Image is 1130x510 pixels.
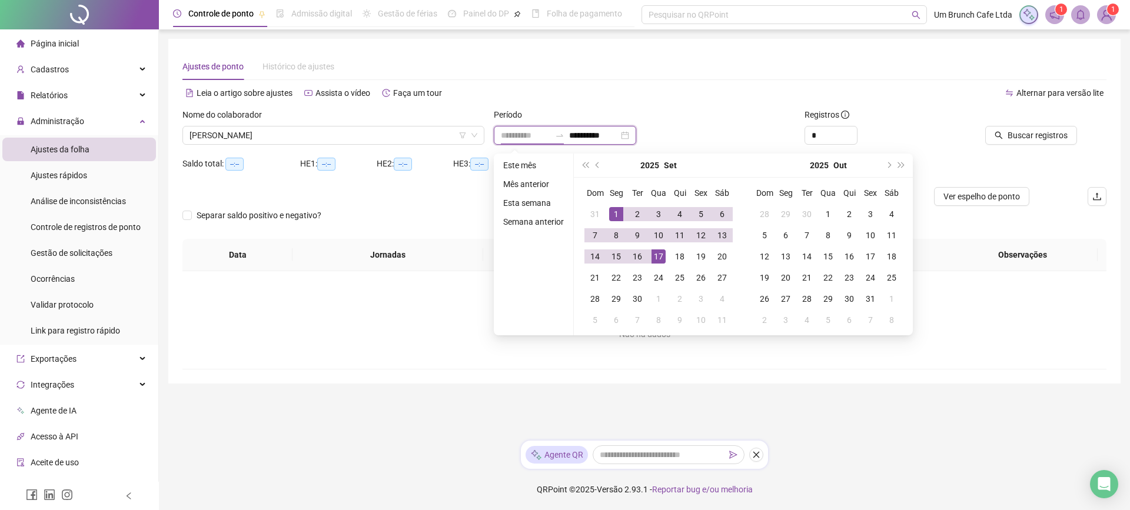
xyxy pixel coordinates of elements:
div: HE 1: [300,157,377,171]
img: sparkle-icon.fc2bf0ac1784a2077858766a79e2daf3.svg [1022,8,1035,21]
td: 2025-09-30 [796,204,817,225]
span: Histórico de ajustes [262,62,334,71]
th: Dom [754,182,775,204]
td: 2025-09-13 [712,225,733,246]
span: user-add [16,65,25,74]
span: Um Brunch Cafe Ltda [934,8,1012,21]
div: 23 [630,271,644,285]
span: search [995,131,1003,139]
td: 2025-09-16 [627,246,648,267]
td: 2025-10-11 [712,309,733,331]
div: 10 [694,313,708,327]
td: 2025-10-26 [754,288,775,309]
span: Alternar para versão lite [1016,88,1104,98]
td: 2025-10-03 [690,288,712,309]
label: Período [494,108,530,121]
td: 2025-09-22 [606,267,627,288]
span: Buscar registros [1008,129,1068,142]
div: 31 [863,292,878,306]
th: Jornadas [293,239,483,271]
td: 2025-10-17 [860,246,881,267]
td: 2025-10-23 [839,267,860,288]
div: 8 [885,313,899,327]
div: 1 [821,207,835,221]
span: Análise de inconsistências [31,196,126,206]
div: 2 [630,207,644,221]
div: 12 [694,228,708,242]
span: 1 [1111,5,1115,14]
div: 31 [588,207,602,221]
th: Sex [860,182,881,204]
span: lock [16,117,25,125]
span: pushpin [258,11,265,18]
td: 2025-10-13 [775,246,796,267]
th: Ter [796,182,817,204]
td: 2025-10-03 [860,204,881,225]
button: next-year [882,154,895,177]
div: 4 [800,313,814,327]
td: 2025-10-01 [648,288,669,309]
div: 8 [609,228,623,242]
th: Dom [584,182,606,204]
div: Open Intercom Messenger [1090,470,1118,498]
div: 23 [842,271,856,285]
td: 2025-10-29 [817,288,839,309]
span: Agente de IA [31,406,77,415]
span: sync [16,381,25,389]
span: Leia o artigo sobre ajustes [197,88,293,98]
th: Data [182,239,293,271]
span: Ajustes rápidos [31,171,87,180]
div: 13 [779,249,793,264]
div: 9 [673,313,687,327]
div: 7 [588,228,602,242]
span: close [752,451,760,459]
td: 2025-09-29 [606,288,627,309]
div: 6 [779,228,793,242]
div: 15 [609,249,623,264]
div: 4 [673,207,687,221]
div: 27 [779,292,793,306]
div: 6 [715,207,729,221]
td: 2025-09-09 [627,225,648,246]
span: Admissão digital [291,9,352,18]
span: Painel do DP [463,9,509,18]
span: Exportações [31,354,77,364]
td: 2025-09-18 [669,246,690,267]
span: upload [1092,192,1102,201]
span: --:-- [470,158,488,171]
div: 17 [863,249,878,264]
div: 7 [863,313,878,327]
sup: 1 [1055,4,1067,15]
div: 6 [842,313,856,327]
td: 2025-10-10 [690,309,712,331]
td: 2025-11-05 [817,309,839,331]
th: Qui [839,182,860,204]
td: 2025-10-14 [796,246,817,267]
div: 19 [757,271,772,285]
span: swap [1005,89,1013,97]
td: 2025-09-02 [627,204,648,225]
li: Esta semana [498,196,569,210]
td: 2025-09-01 [606,204,627,225]
span: Validar protocolo [31,300,94,309]
div: 12 [757,249,772,264]
div: HE 3: [453,157,530,171]
div: 14 [588,249,602,264]
div: 9 [842,228,856,242]
div: 30 [842,292,856,306]
td: 2025-09-20 [712,246,733,267]
span: Reportar bug e/ou melhoria [652,485,753,494]
span: --:-- [225,158,244,171]
td: 2025-09-28 [584,288,606,309]
span: Separar saldo positivo e negativo? [192,209,326,222]
span: history [382,89,390,97]
li: Mês anterior [498,177,569,191]
td: 2025-11-06 [839,309,860,331]
div: 5 [694,207,708,221]
div: 24 [863,271,878,285]
button: year panel [810,154,829,177]
th: Seg [775,182,796,204]
th: Qua [817,182,839,204]
div: 19 [694,249,708,264]
td: 2025-10-12 [754,246,775,267]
